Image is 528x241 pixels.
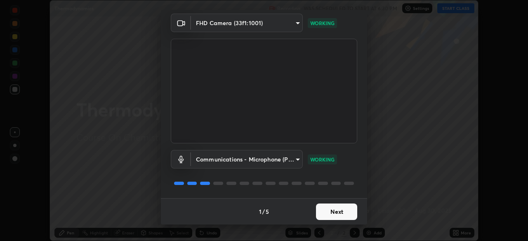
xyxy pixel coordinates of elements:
button: Next [316,204,357,220]
p: WORKING [310,19,335,27]
div: FHD Camera (33f1:1001) [191,150,303,168]
p: WORKING [310,156,335,163]
div: FHD Camera (33f1:1001) [191,14,303,32]
h4: / [262,207,265,216]
h4: 1 [259,207,262,216]
h4: 5 [266,207,269,216]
